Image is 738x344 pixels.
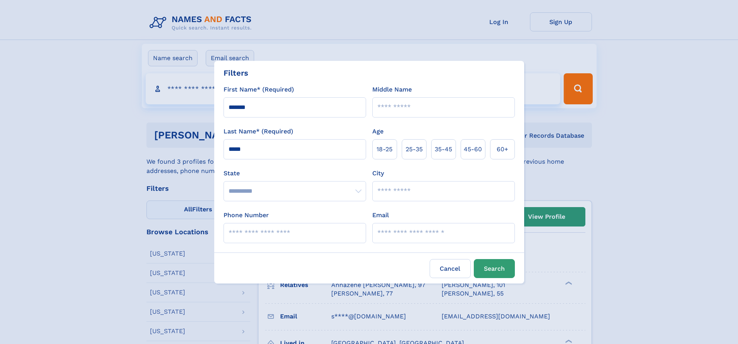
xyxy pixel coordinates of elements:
label: Cancel [430,259,471,278]
span: 35‑45 [435,145,452,154]
span: 60+ [497,145,508,154]
label: City [372,169,384,178]
span: 18‑25 [377,145,392,154]
label: Email [372,211,389,220]
label: Phone Number [224,211,269,220]
label: Last Name* (Required) [224,127,293,136]
label: Age [372,127,384,136]
span: 25‑35 [406,145,423,154]
div: Filters [224,67,248,79]
label: State [224,169,366,178]
label: Middle Name [372,85,412,94]
button: Search [474,259,515,278]
span: 45‑60 [464,145,482,154]
label: First Name* (Required) [224,85,294,94]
